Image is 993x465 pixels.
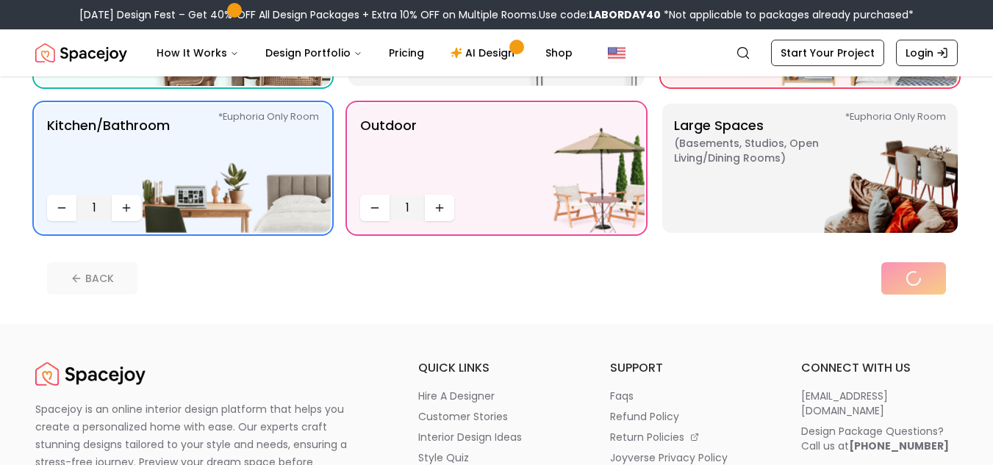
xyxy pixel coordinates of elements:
nav: Global [35,29,958,76]
a: Shop [534,38,584,68]
img: Spacejoy Logo [35,38,127,68]
a: interior design ideas [418,430,575,444]
a: style quiz [418,450,575,465]
button: How It Works [145,38,251,68]
b: LABORDAY40 [589,7,661,22]
a: refund policy [610,409,767,424]
p: joyverse privacy policy [610,450,728,465]
a: AI Design [439,38,531,68]
img: United States [608,44,625,62]
a: Spacejoy [35,359,146,389]
a: joyverse privacy policy [610,450,767,465]
a: faqs [610,389,767,403]
p: Outdoor [360,115,417,189]
div: [DATE] Design Fest – Get 40% OFF All Design Packages + Extra 10% OFF on Multiple Rooms. [79,7,914,22]
h6: connect with us [801,359,958,377]
a: Start Your Project [771,40,884,66]
img: Outdoor [456,104,645,233]
p: customer stories [418,409,508,424]
a: Spacejoy [35,38,127,68]
a: hire a designer [418,389,575,403]
button: Decrease quantity [360,195,390,221]
a: [EMAIL_ADDRESS][DOMAIN_NAME] [801,389,958,418]
a: Login [896,40,958,66]
a: Design Package Questions?Call us at[PHONE_NUMBER] [801,424,958,453]
span: Use code: [539,7,661,22]
button: Decrease quantity [47,195,76,221]
img: Large Spaces *Euphoria Only [770,104,958,233]
button: Increase quantity [425,195,454,221]
img: Kitchen/Bathroom *Euphoria Only [143,104,331,233]
h6: quick links [418,359,575,377]
p: Kitchen/Bathroom [47,115,170,189]
img: Spacejoy Logo [35,359,146,389]
a: customer stories [418,409,575,424]
p: Large Spaces [674,115,858,221]
button: Design Portfolio [254,38,374,68]
a: return policies [610,430,767,444]
span: *Not applicable to packages already purchased* [661,7,914,22]
p: return policies [610,430,684,444]
span: ( Basements, Studios, Open living/dining rooms ) [674,136,858,165]
a: Pricing [377,38,436,68]
p: refund policy [610,409,679,424]
div: Design Package Questions? Call us at [801,424,949,453]
b: [PHONE_NUMBER] [849,439,949,453]
span: 1 [395,199,419,217]
button: Increase quantity [112,195,141,221]
nav: Main [145,38,584,68]
p: interior design ideas [418,430,522,444]
p: hire a designer [418,389,495,403]
p: style quiz [418,450,469,465]
p: faqs [610,389,634,403]
h6: support [610,359,767,377]
span: 1 [82,199,106,217]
